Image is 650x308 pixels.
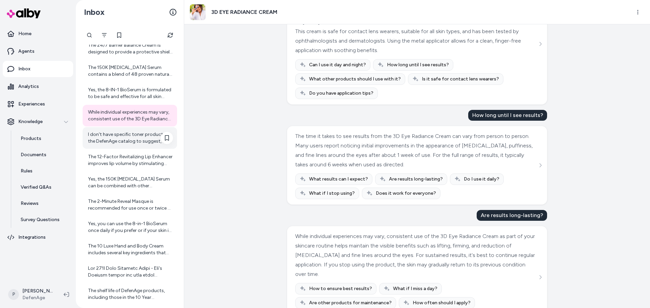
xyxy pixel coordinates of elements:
[14,179,73,195] a: Verified Q&As
[88,198,173,212] div: The 2-Minute Reveal Masque is recommended for use once or twice a week, not daily. Using it more ...
[309,76,401,82] span: What other products should I use with it?
[536,273,544,281] button: See more
[3,78,73,95] a: Analytics
[389,176,443,183] span: Are results long-lasting?
[18,30,31,37] p: Home
[14,131,73,147] a: Products
[14,212,73,228] a: Survey Questions
[97,28,111,42] button: Filter
[21,135,41,142] p: Products
[468,110,547,121] div: How long until I see results?
[21,168,32,174] p: Rules
[295,132,537,169] div: The time it takes to see results from the 3D Eye Radiance Cream can vary from person to person. M...
[18,118,43,125] p: Knowledge
[84,7,105,17] h2: Inbox
[18,48,35,55] p: Agents
[309,190,355,197] span: What if I stop using?
[22,294,53,301] span: DefenAge
[18,83,39,90] p: Analytics
[88,153,173,167] div: The 12-Factor Revitalizing Lip Enhancer improves lip volume by stimulating your body's natural sk...
[536,40,544,48] button: See more
[88,87,173,100] div: Yes, the 8-IN-1 BioSerum is formulated to be safe and effective for all skin types. It features a...
[309,90,373,97] span: Do you have application tips?
[477,210,547,221] div: Are results long-lasting?
[387,62,449,68] span: How long until I see results?
[295,232,537,279] div: While individual experiences may vary, consistent use of the 3D Eye Radiance Cream as part of you...
[295,27,537,55] div: This cream is safe for contact lens wearers, suitable for all skin types, and has been tested by ...
[3,96,73,112] a: Experiences
[88,131,173,145] div: I don't have specific toner products in the DefenAge catalog to suggest, but for a gentle toner, ...
[88,265,173,279] div: Lor 271I Dolo Sitametc Adipi - Eli's Doeiusm tempor inc utla etdol magnaa eni ad minimve quisno e...
[3,26,73,42] a: Home
[422,76,499,82] span: Is it safe for contact lens wearers?
[3,229,73,245] a: Integrations
[393,285,437,292] span: What if I miss a day?
[83,216,177,238] a: Yes, you can use the 8-in-1 BioSerum once daily if you prefer or if your skin is adjusting to the...
[18,66,30,72] p: Inbox
[413,300,471,306] span: How often should I apply?
[3,61,73,77] a: Inbox
[83,60,177,82] a: The 150K [MEDICAL_DATA] Serum contains a blend of 48 proven natural ingredients infused at their ...
[14,163,73,179] a: Rules
[309,285,372,292] span: How to ensure best results?
[83,127,177,149] a: I don't have specific toner products in the DefenAge catalog to suggest, but for a gentle toner, ...
[164,28,177,42] button: Refresh
[83,172,177,193] a: Yes, the 150K [MEDICAL_DATA] Serum can be combined with other treatments if desired. It is compat...
[464,176,499,183] span: Do I use it daily?
[88,42,173,55] div: The 24/7 Barrier Balance Cream is designed to provide a protective shield for your skin against e...
[88,64,173,78] div: The 150K [MEDICAL_DATA] Serum contains a blend of 48 proven natural ingredients infused at their ...
[7,8,41,18] img: alby Logo
[3,43,73,60] a: Agents
[83,82,177,104] a: Yes, the 8-IN-1 BioSerum is formulated to be safe and effective for all skin types. It features a...
[83,261,177,283] a: Lor 271I Dolo Sitametc Adipi - Eli's Doeiusm tempor inc utla etdol magnaa eni ad minimve quisno e...
[309,62,366,68] span: Can I use it day and night?
[88,243,173,256] div: The 10 Luxe Hand and Body Cream includes several key ingredients that support hydration and moist...
[18,101,45,108] p: Experiences
[211,8,277,16] h3: 3D EYE RADIANCE CREAM
[190,4,205,20] img: products_outside_4_of_37_.jpg
[14,147,73,163] a: Documents
[83,283,177,305] a: The shelf life of DefenAge products, including those in the 10 Year Anniversary Collection, is ty...
[536,161,544,169] button: See more
[21,216,60,223] p: Survey Questions
[309,176,368,183] span: What results can I expect?
[83,239,177,260] a: The 10 Luxe Hand and Body Cream includes several key ingredients that support hydration and moist...
[376,190,436,197] span: Does it work for everyone?
[8,289,19,300] span: P
[18,234,46,241] p: Integrations
[88,176,173,189] div: Yes, the 150K [MEDICAL_DATA] Serum can be combined with other treatments if desired. It is compat...
[83,38,177,60] a: The 24/7 Barrier Balance Cream is designed to provide a protective shield for your skin against e...
[4,284,58,305] button: P[PERSON_NAME]DefenAge
[83,149,177,171] a: The 12-Factor Revitalizing Lip Enhancer improves lip volume by stimulating your body's natural sk...
[14,195,73,212] a: Reviews
[3,114,73,130] button: Knowledge
[88,287,173,301] div: The shelf life of DefenAge products, including those in the 10 Year Anniversary Collection, is ty...
[21,200,39,207] p: Reviews
[88,109,173,122] div: While individual experiences may vary, consistent use of the 3D Eye Radiance Cream as part of you...
[88,220,173,234] div: Yes, you can use the 8-in-1 BioSerum once daily if you prefer or if your skin is adjusting to the...
[309,300,392,306] span: Are other products for maintenance?
[21,151,46,158] p: Documents
[22,288,53,294] p: [PERSON_NAME]
[21,184,51,191] p: Verified Q&As
[83,105,177,126] a: While individual experiences may vary, consistent use of the 3D Eye Radiance Cream as part of you...
[83,194,177,216] a: The 2-Minute Reveal Masque is recommended for use once or twice a week, not daily. Using it more ...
